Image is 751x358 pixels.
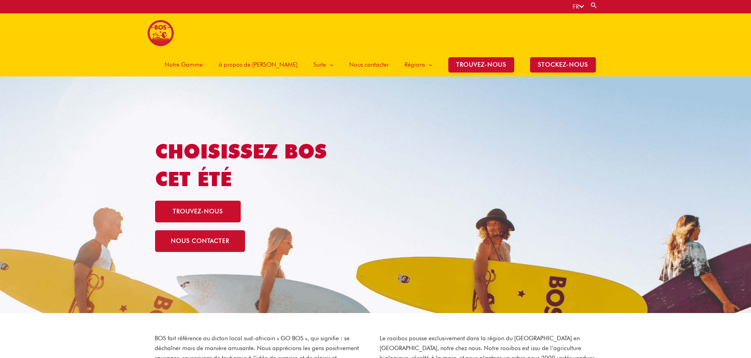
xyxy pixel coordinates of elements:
a: trouvez-nous [155,201,241,222]
a: FR [573,3,584,10]
a: stockez-nous [522,53,604,76]
a: TROUVEZ-NOUS [440,53,522,76]
span: TROUVEZ-NOUS [448,57,514,73]
nav: Site Navigation [151,53,604,76]
a: à propos de [PERSON_NAME] [211,53,305,76]
h1: Choisissez BOS cet été [155,138,354,193]
a: Notre Gamme [157,53,211,76]
span: trouvez-nous [173,209,223,214]
img: BOS logo finals-200px [147,20,174,47]
a: Search button [590,2,598,9]
span: à propos de [PERSON_NAME] [219,53,298,76]
span: Nous contacter [349,53,389,76]
a: Nous contacter [341,53,397,76]
a: Suite [305,53,341,76]
span: Régions [405,53,425,76]
a: nous contacter [155,230,245,252]
span: Notre Gamme [165,53,203,76]
span: nous contacter [171,238,229,244]
a: Régions [397,53,440,76]
span: Suite [313,53,326,76]
span: stockez-nous [530,57,596,73]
